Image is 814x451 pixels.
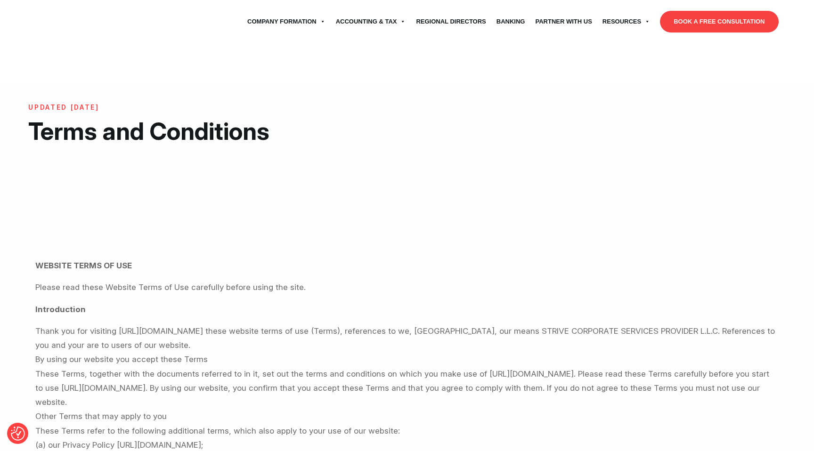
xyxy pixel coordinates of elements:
[530,8,597,35] a: Partner with Us
[35,10,106,33] img: svg+xml;nitro-empty-id=MTU4OjExNQ==-1;base64,PHN2ZyB2aWV3Qm94PSIwIDAgNzU4IDI1MSIgd2lkdGg9Ijc1OCIg...
[11,427,25,441] img: Revisit consent button
[242,8,331,35] a: Company Formation
[491,8,530,35] a: Banking
[660,11,778,32] a: BOOK A FREE CONSULTATION
[11,427,25,441] button: Consent Preferences
[28,104,354,112] h6: UPDATED [DATE]
[35,280,778,294] p: Please read these Website Terms of Use carefully before using the site.
[35,305,86,314] strong: Introduction
[28,116,354,146] h1: Terms and Conditions
[35,261,132,270] strong: WEBSITE TERMS OF USE
[411,8,491,35] a: Regional Directors
[597,8,655,35] a: Resources
[331,8,411,35] a: Accounting & Tax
